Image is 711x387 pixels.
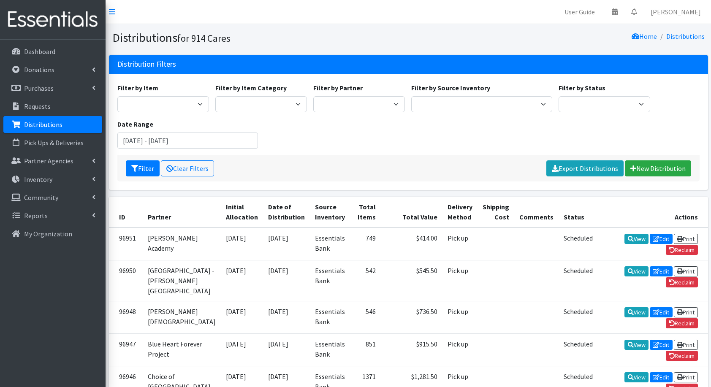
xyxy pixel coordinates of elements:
td: 96947 [109,334,143,366]
th: Date of Distribution [263,197,310,227]
img: HumanEssentials [3,5,102,34]
td: Scheduled [559,334,598,366]
td: [DATE] [221,301,263,333]
td: 749 [350,227,381,260]
td: [DATE] [221,334,263,366]
a: User Guide [558,3,602,20]
td: Essentials Bank [310,334,350,366]
input: January 1, 2011 - December 31, 2011 [117,133,258,149]
a: Pick Ups & Deliveries [3,134,102,151]
th: Partner [143,197,221,227]
a: Print [674,234,698,244]
td: Essentials Bank [310,301,350,333]
a: Home [632,32,657,41]
a: Edit [650,266,673,276]
th: Shipping Cost [478,197,514,227]
a: Export Distributions [546,160,624,176]
a: Print [674,266,698,276]
a: [PERSON_NAME] [644,3,708,20]
p: Donations [24,65,54,74]
td: [DATE] [263,334,310,366]
td: $915.50 [381,334,442,366]
td: [GEOGRAPHIC_DATA] - [PERSON_NAME][GEOGRAPHIC_DATA] [143,260,221,301]
p: My Organization [24,230,72,238]
a: Reclaim [666,318,698,328]
td: 96951 [109,227,143,260]
td: Pick up [442,260,478,301]
td: Scheduled [559,301,598,333]
td: 96948 [109,301,143,333]
p: Requests [24,102,51,111]
td: [PERSON_NAME] Academy [143,227,221,260]
a: Print [674,307,698,317]
label: Filter by Source Inventory [411,83,490,93]
td: Scheduled [559,260,598,301]
th: ID [109,197,143,227]
th: Total Value [381,197,442,227]
td: Pick up [442,301,478,333]
small: for 914 Cares [177,32,231,44]
a: View [624,340,649,350]
a: Edit [650,234,673,244]
th: Source Inventory [310,197,350,227]
label: Filter by Status [559,83,605,93]
td: $736.50 [381,301,442,333]
p: Reports [24,211,48,220]
td: $545.50 [381,260,442,301]
td: [DATE] [263,227,310,260]
a: Distributions [3,116,102,133]
label: Filter by Partner [313,83,363,93]
a: Purchases [3,80,102,97]
a: View [624,307,649,317]
td: Essentials Bank [310,260,350,301]
p: Partner Agencies [24,157,73,165]
a: Reclaim [666,351,698,361]
td: Pick up [442,334,478,366]
td: 96950 [109,260,143,301]
td: 542 [350,260,381,301]
p: Inventory [24,175,52,184]
td: [DATE] [221,227,263,260]
a: Print [674,372,698,382]
th: Initial Allocation [221,197,263,227]
a: View [624,372,649,382]
p: Dashboard [24,47,55,56]
a: Reclaim [666,245,698,255]
a: Dashboard [3,43,102,60]
a: Partner Agencies [3,152,102,169]
a: Edit [650,372,673,382]
a: Requests [3,98,102,115]
a: Print [674,340,698,350]
a: View [624,234,649,244]
a: Distributions [666,32,705,41]
a: View [624,266,649,276]
p: Pick Ups & Deliveries [24,138,84,147]
a: Inventory [3,171,102,188]
button: Filter [126,160,160,176]
h3: Distribution Filters [117,60,176,69]
a: Donations [3,61,102,78]
td: 851 [350,334,381,366]
a: Edit [650,307,673,317]
p: Distributions [24,120,62,129]
a: Clear Filters [161,160,214,176]
td: Blue Heart Forever Project [143,334,221,366]
td: 546 [350,301,381,333]
td: [DATE] [263,301,310,333]
td: [DATE] [263,260,310,301]
label: Filter by Item [117,83,158,93]
a: Edit [650,340,673,350]
a: Reclaim [666,277,698,287]
a: Reports [3,207,102,224]
a: New Distribution [625,160,691,176]
td: Pick up [442,227,478,260]
p: Community [24,193,58,202]
label: Date Range [117,119,153,129]
th: Actions [598,197,708,227]
h1: Distributions [112,30,405,45]
label: Filter by Item Category [215,83,287,93]
th: Status [559,197,598,227]
th: Comments [514,197,559,227]
a: My Organization [3,225,102,242]
td: [PERSON_NAME][DEMOGRAPHIC_DATA] [143,301,221,333]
